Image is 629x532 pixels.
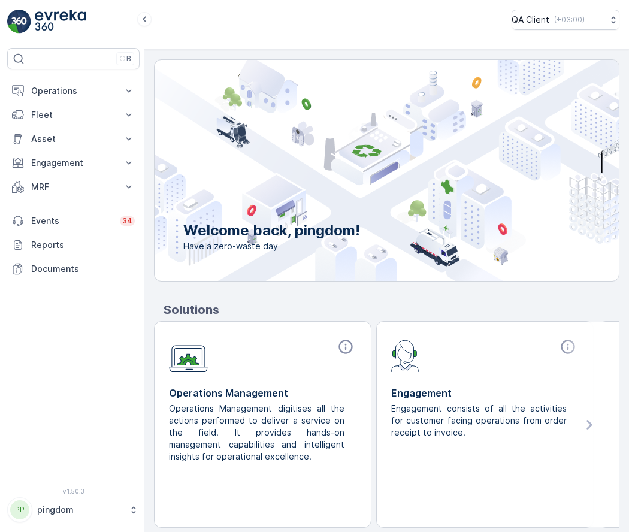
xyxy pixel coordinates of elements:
p: Engagement [391,386,579,400]
span: Have a zero-waste day [183,240,360,252]
p: Documents [31,263,135,275]
p: Asset [31,133,116,145]
p: Operations Management [169,386,356,400]
p: ( +03:00 ) [554,15,585,25]
button: Operations [7,79,140,103]
img: logo [7,10,31,34]
button: PPpingdom [7,497,140,522]
button: MRF [7,175,140,199]
p: pingdom [37,504,123,516]
button: QA Client(+03:00) [512,10,619,30]
p: Operations [31,85,116,97]
p: 34 [122,216,132,226]
img: city illustration [101,60,619,281]
p: Operations Management digitises all the actions performed to deliver a service on the field. It p... [169,403,347,463]
p: Solutions [164,301,619,319]
img: module-icon [169,338,208,373]
a: Reports [7,233,140,257]
p: Engagement consists of all the activities for customer facing operations from order receipt to in... [391,403,569,439]
button: Engagement [7,151,140,175]
p: ⌘B [119,54,131,64]
button: Asset [7,127,140,151]
img: module-icon [391,338,419,372]
button: Fleet [7,103,140,127]
a: Events34 [7,209,140,233]
p: Events [31,215,113,227]
span: v 1.50.3 [7,488,140,495]
a: Documents [7,257,140,281]
p: Engagement [31,157,116,169]
p: MRF [31,181,116,193]
p: Fleet [31,109,116,121]
p: Welcome back, pingdom! [183,221,360,240]
p: QA Client [512,14,549,26]
p: Reports [31,239,135,251]
div: PP [10,500,29,519]
img: logo_light-DOdMpM7g.png [35,10,86,34]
